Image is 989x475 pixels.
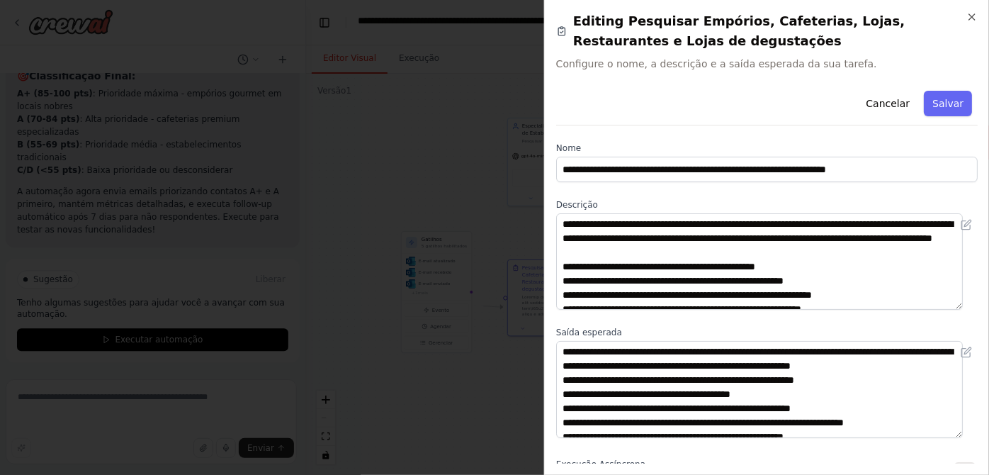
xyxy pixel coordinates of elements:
[958,344,975,361] button: Abrir no editor
[556,143,581,153] font: Nome
[866,98,910,109] font: Cancelar
[556,11,978,51] h2: Editing Pesquisar Empórios, Cafeterias, Lojas, Restaurantes e Lojas de degustações
[924,91,972,116] button: Salvar
[556,459,645,469] font: Execução Assíncrona
[932,98,963,109] font: Salvar
[857,91,918,116] button: Cancelar
[556,200,598,210] font: Descrição
[556,58,877,69] font: Configure o nome, a descrição e a saída esperada da sua tarefa.
[556,328,622,337] font: Saída esperada
[958,216,975,233] button: Abrir no editor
